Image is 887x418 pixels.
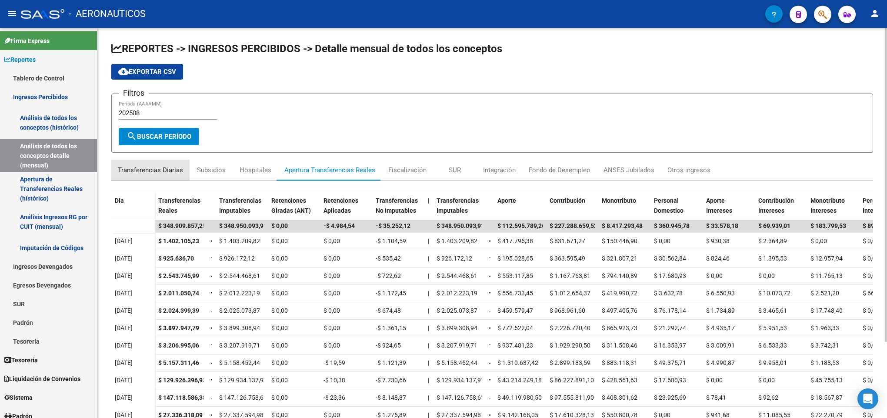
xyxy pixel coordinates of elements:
span: [DATE] [115,307,133,314]
span: Aporte [497,197,516,204]
span: Liquidación de Convenios [4,374,80,384]
span: = [489,394,492,401]
span: $ 930,38 [706,237,730,244]
span: $ 195.028,65 [497,255,533,262]
span: $ 43.214.249,18 [497,377,542,384]
span: $ 6.533,33 [758,342,787,349]
span: [DATE] [115,237,133,244]
button: Buscar Período [119,128,199,145]
datatable-header-cell: Contribución Intereses [755,191,807,228]
datatable-header-cell: Transferencias Imputables [216,191,268,228]
span: Transferencias Reales [158,197,200,214]
span: $ 30.562,84 [654,255,686,262]
span: $ 0,00 [706,377,723,384]
span: Contribución Intereses [758,197,794,214]
span: $ 0,00 [271,222,288,229]
span: $ 1.403.209,82 [437,237,477,244]
span: $ 925.636,70 [158,255,194,262]
span: $ 0,00 [271,324,288,331]
span: $ 417.796,38 [497,237,533,244]
span: - AERONAUTICOS [69,4,146,23]
span: $ 0,00 [323,324,340,331]
span: $ 4.935,17 [706,324,735,331]
span: | [428,272,429,279]
span: $ 0,00 [810,237,827,244]
span: [DATE] [115,377,133,384]
span: = [210,255,214,262]
span: $ 831.671,27 [550,237,585,244]
span: $ 150.446,90 [602,237,637,244]
span: Monotributo [602,197,636,204]
span: $ 0,00 [654,237,670,244]
span: $ 0,00 [863,272,879,279]
span: $ 419.990,72 [602,290,637,297]
span: -$ 1.104,59 [376,237,406,244]
div: Open Intercom Messenger [857,388,878,409]
span: = [489,377,492,384]
mat-icon: menu [7,8,17,19]
span: = [210,290,214,297]
span: $ 772.522,04 [497,324,533,331]
span: $ 2.011.050,74 [158,290,199,297]
datatable-header-cell: Monotributo Intereses [807,191,859,228]
span: | [428,342,429,349]
span: [DATE] [115,255,133,262]
span: $ 1.395,53 [758,255,787,262]
span: -$ 19,59 [323,359,345,366]
span: = [489,255,492,262]
span: $ 1.734,89 [706,307,735,314]
span: -$ 4.984,54 [323,222,355,229]
span: $ 0,00 [271,237,288,244]
div: ANSES Jubilados [604,165,654,175]
span: $ 0,00 [863,359,879,366]
span: $ 0,00 [271,359,288,366]
span: $ 0,00 [863,377,879,384]
span: $ 0,00 [271,377,288,384]
span: $ 49.119.980,50 [497,394,542,401]
span: $ 227.288.659,52 [550,222,597,229]
span: Retenciones Giradas (ANT) [271,197,311,214]
span: $ 1.963,33 [810,324,839,331]
span: -$ 23,36 [323,394,345,401]
span: $ 553.117,85 [497,272,533,279]
span: = [489,359,492,366]
span: $ 4.990,87 [706,359,735,366]
span: $ 147.126.758,61 [219,394,267,401]
span: $ 1.167.763,81 [550,272,590,279]
span: $ 3.742,31 [810,342,839,349]
span: $ 363.595,49 [550,255,585,262]
span: $ 129.934.137,97 [437,377,484,384]
span: $ 2.364,89 [758,237,787,244]
span: $ 2.025.073,87 [219,307,260,314]
span: = [489,307,492,314]
span: [DATE] [115,359,133,366]
span: Día [115,197,124,204]
span: $ 2.543.745,99 [158,272,199,279]
datatable-header-cell: Transferencias Reales [155,191,207,228]
span: $ 5.157.311,46 [158,359,199,366]
span: $ 97.555.811,90 [550,394,594,401]
span: $ 17.748,40 [810,307,843,314]
span: $ 5.158.452,44 [219,359,260,366]
span: Reportes [4,55,36,64]
span: $ 926.172,12 [219,255,255,262]
span: $ 497.405,76 [602,307,637,314]
span: = [489,237,492,244]
span: Aporte Intereses [706,197,732,214]
span: $ 0,00 [863,255,879,262]
span: $ 69.939,01 [758,222,790,229]
span: Buscar Período [127,133,191,140]
span: $ 0,00 [863,324,879,331]
span: $ 1.012.654,37 [550,290,590,297]
span: $ 0,00 [323,290,340,297]
span: $ 3.207.919,71 [437,342,477,349]
datatable-header-cell: Aporte Intereses [703,191,755,228]
span: $ 2.544.468,61 [437,272,477,279]
span: Tesorería [4,355,38,365]
span: $ 92,62 [758,394,778,401]
span: $ 0,00 [758,377,775,384]
span: $ 16.353,97 [654,342,686,349]
span: Transferencias Imputables [219,197,261,214]
span: $ 2.226.720,40 [550,324,590,331]
span: $ 3.206.995,06 [158,342,199,349]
